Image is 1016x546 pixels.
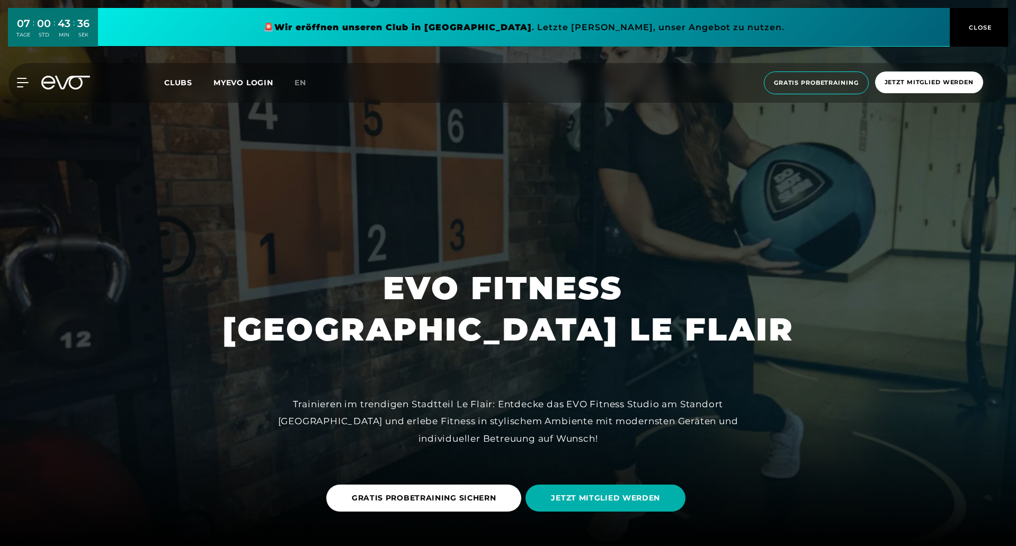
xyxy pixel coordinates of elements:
[37,31,51,39] div: STD
[270,396,746,447] div: Trainieren im trendigen Stadtteil Le Flair: Entdecke das EVO Fitness Studio am Standort [GEOGRAPH...
[525,477,690,520] a: JETZT MITGLIED WERDEN
[58,16,70,31] div: 43
[77,16,90,31] div: 36
[33,17,34,45] div: :
[16,16,30,31] div: 07
[295,78,306,87] span: en
[761,71,872,94] a: Gratis Probetraining
[222,267,794,350] h1: EVO FITNESS [GEOGRAPHIC_DATA] LE FLAIR
[872,71,986,94] a: Jetzt Mitglied werden
[54,17,55,45] div: :
[885,78,974,87] span: Jetzt Mitglied werden
[213,78,273,87] a: MYEVO LOGIN
[295,77,319,89] a: en
[164,77,213,87] a: Clubs
[77,31,90,39] div: SEK
[950,8,1008,47] button: CLOSE
[37,16,51,31] div: 00
[58,31,70,39] div: MIN
[326,477,526,520] a: GRATIS PROBETRAINING SICHERN
[774,78,859,87] span: Gratis Probetraining
[551,493,660,504] span: JETZT MITGLIED WERDEN
[164,78,192,87] span: Clubs
[352,493,496,504] span: GRATIS PROBETRAINING SICHERN
[966,23,992,32] span: CLOSE
[73,17,75,45] div: :
[16,31,30,39] div: TAGE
